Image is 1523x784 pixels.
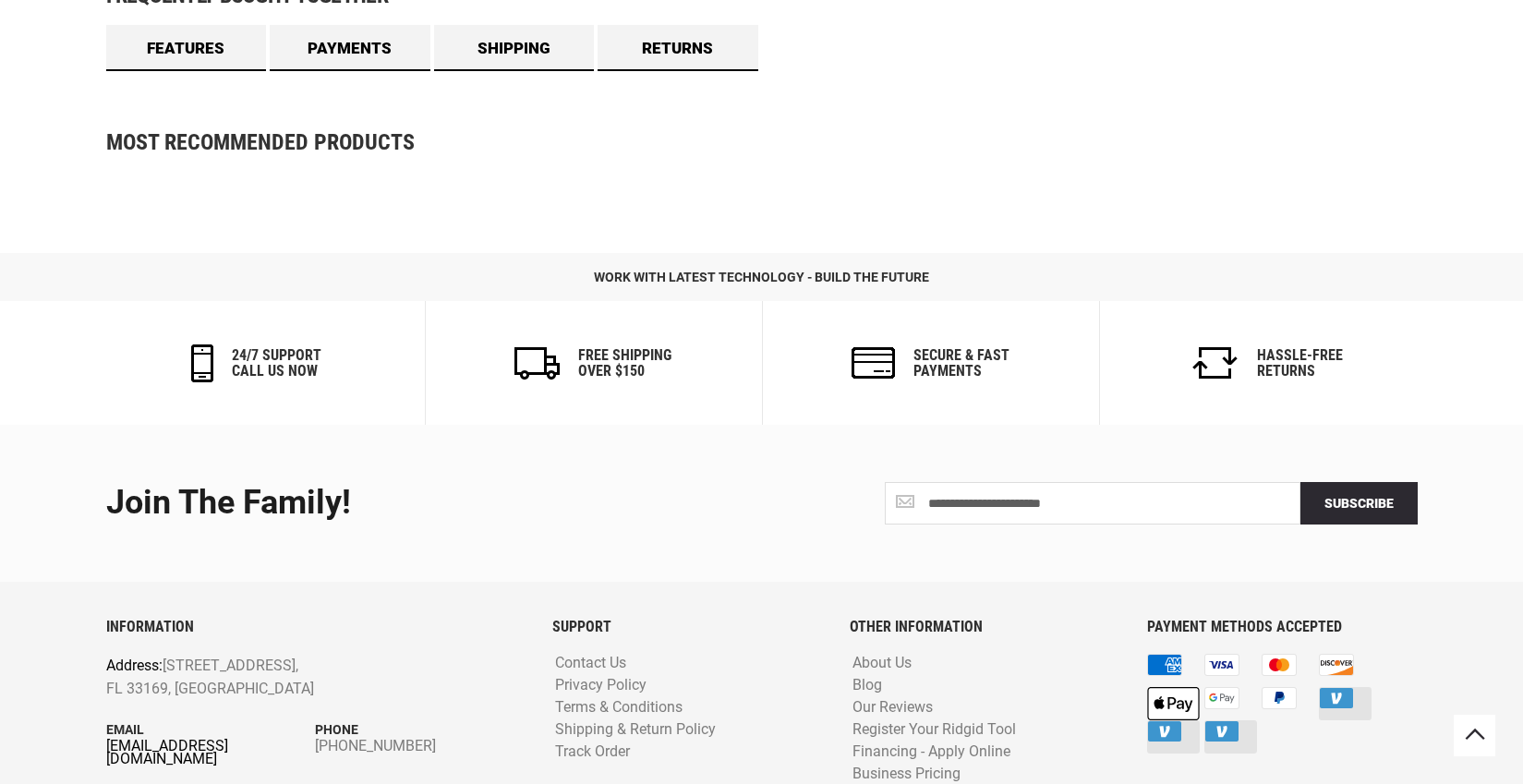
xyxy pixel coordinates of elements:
a: Track Order [550,743,635,761]
a: Contact Us [550,655,631,672]
a: Payments [270,25,430,71]
h6: 24/7 support call us now [232,347,321,380]
a: Our Reviews [848,699,937,717]
h6: Free Shipping Over $150 [578,347,671,380]
h6: Hassle-Free Returns [1257,347,1343,380]
p: [STREET_ADDRESS], FL 33169, [GEOGRAPHIC_DATA] [106,654,441,701]
a: Financing - Apply Online [848,743,1015,761]
strong: Most Recommended Products [106,131,1353,153]
h6: INFORMATION [106,619,525,635]
a: Privacy Policy [550,677,651,694]
a: Blog [848,677,887,694]
p: Phone [315,719,525,740]
a: Features [106,25,267,71]
h6: SUPPORT [552,619,822,635]
p: Email [106,719,316,740]
a: Returns [598,25,758,71]
a: Business Pricing [848,766,965,783]
h6: secure & fast payments [913,347,1009,380]
a: Terms & Conditions [550,699,687,717]
a: [EMAIL_ADDRESS][DOMAIN_NAME] [106,740,316,766]
span: Address: [106,657,163,674]
h6: PAYMENT METHODS ACCEPTED [1147,619,1417,635]
a: Shipping & Return Policy [550,721,720,739]
div: Join the Family! [106,485,748,522]
a: [PHONE_NUMBER] [315,740,525,753]
button: Subscribe [1300,482,1418,525]
a: Shipping [434,25,595,71]
h6: OTHER INFORMATION [850,619,1119,635]
a: About Us [848,655,916,672]
a: Register Your Ridgid Tool [848,721,1021,739]
span: Subscribe [1324,496,1394,511]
